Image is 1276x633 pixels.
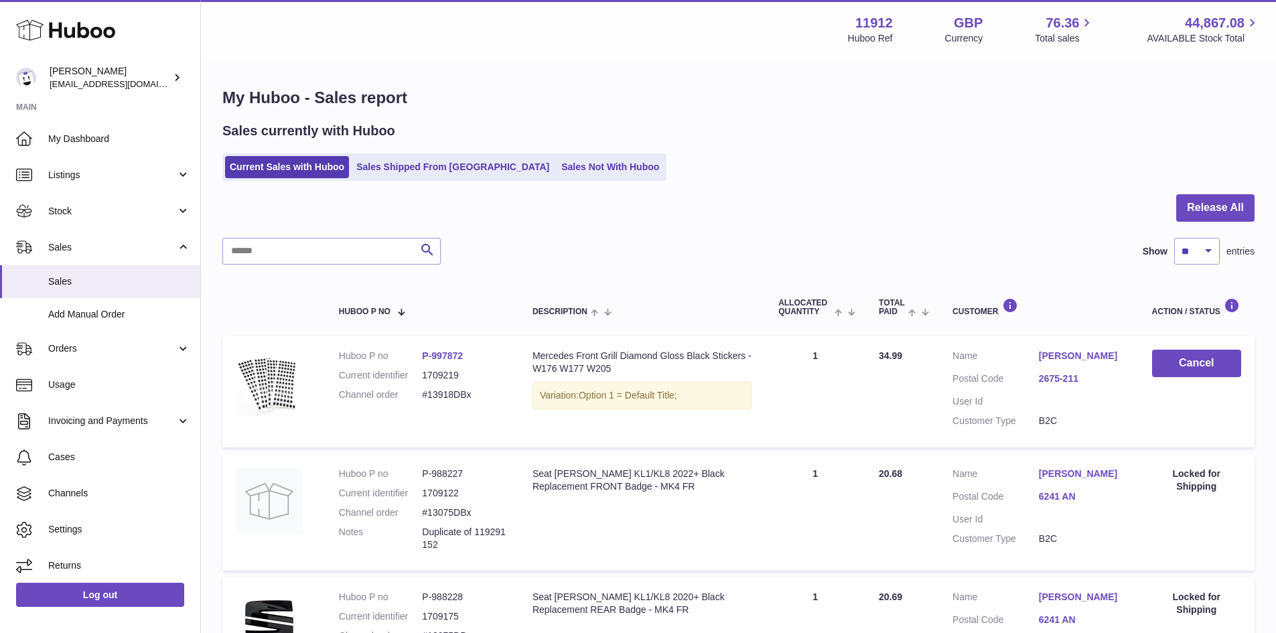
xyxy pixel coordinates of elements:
[1152,468,1241,493] div: Locked for Shipping
[16,583,184,607] a: Log out
[533,307,587,316] span: Description
[48,342,176,355] span: Orders
[50,78,197,89] span: [EMAIL_ADDRESS][DOMAIN_NAME]
[48,523,190,536] span: Settings
[16,68,36,88] img: internalAdmin-11912@internal.huboo.com
[422,468,506,480] dd: P-988227
[1035,32,1094,45] span: Total sales
[1046,14,1079,32] span: 76.36
[352,156,554,178] a: Sales Shipped From [GEOGRAPHIC_DATA]
[48,308,190,321] span: Add Manual Order
[48,241,176,254] span: Sales
[1152,350,1241,377] button: Cancel
[533,468,752,493] div: Seat [PERSON_NAME] KL1/KL8 2022+ Black Replacement FRONT Badge - MK4 FR
[1226,245,1255,258] span: entries
[952,415,1039,427] dt: Customer Type
[1152,591,1241,616] div: Locked for Shipping
[339,506,423,519] dt: Channel order
[339,610,423,623] dt: Current identifier
[1039,591,1125,604] a: [PERSON_NAME]
[422,526,506,551] p: Duplicate of 119291152
[48,487,190,500] span: Channels
[1039,372,1125,385] a: 2675-211
[339,350,423,362] dt: Huboo P no
[952,533,1039,545] dt: Customer Type
[1039,350,1125,362] a: [PERSON_NAME]
[339,389,423,401] dt: Channel order
[339,526,423,551] dt: Notes
[48,205,176,218] span: Stock
[1039,415,1125,427] dd: B2C
[952,614,1039,630] dt: Postal Code
[1039,533,1125,545] dd: B2C
[952,513,1039,526] dt: User Id
[879,299,905,316] span: Total paid
[48,378,190,391] span: Usage
[1147,32,1260,45] span: AVAILABLE Stock Total
[50,65,170,90] div: [PERSON_NAME]
[1185,14,1245,32] span: 44,867.08
[422,369,506,382] dd: 1709219
[579,390,677,401] span: Option 1 = Default Title;
[952,298,1125,316] div: Customer
[879,591,902,602] span: 20.69
[765,454,865,571] td: 1
[222,122,395,140] h2: Sales currently with Huboo
[339,307,391,316] span: Huboo P no
[778,299,831,316] span: ALLOCATED Quantity
[339,591,423,604] dt: Huboo P no
[48,275,190,288] span: Sales
[1143,245,1167,258] label: Show
[952,350,1039,366] dt: Name
[422,389,506,401] dd: #13918DBx
[236,350,303,417] img: MercedesW176W177BlackGrillSportsDiamondStickersProductPicture2.jpg
[557,156,664,178] a: Sales Not With Huboo
[422,350,463,361] a: P-997872
[1039,614,1125,626] a: 6241 AN
[422,610,506,623] dd: 1709175
[339,487,423,500] dt: Current identifier
[954,14,983,32] strong: GBP
[222,87,1255,109] h1: My Huboo - Sales report
[533,382,752,409] div: Variation:
[945,32,983,45] div: Currency
[48,559,190,572] span: Returns
[48,133,190,145] span: My Dashboard
[1176,194,1255,222] button: Release All
[1152,298,1241,316] div: Action / Status
[422,487,506,500] dd: 1709122
[952,490,1039,506] dt: Postal Code
[952,395,1039,408] dt: User Id
[1147,14,1260,45] a: 44,867.08 AVAILABLE Stock Total
[225,156,349,178] a: Current Sales with Huboo
[1039,490,1125,503] a: 6241 AN
[422,591,506,604] dd: P-988228
[855,14,893,32] strong: 11912
[533,350,752,375] div: Mercedes Front Grill Diamond Gloss Black Stickers - W176 W177 W205
[339,468,423,480] dt: Huboo P no
[236,468,303,535] img: no-photo.jpg
[422,506,506,519] dd: #13075DBx
[952,591,1039,607] dt: Name
[952,372,1039,389] dt: Postal Code
[533,591,752,616] div: Seat [PERSON_NAME] KL1/KL8 2020+ Black Replacement REAR Badge - MK4 FR
[879,468,902,479] span: 20.68
[879,350,902,361] span: 34.99
[765,336,865,447] td: 1
[848,32,893,45] div: Huboo Ref
[1035,14,1094,45] a: 76.36 Total sales
[1039,468,1125,480] a: [PERSON_NAME]
[952,468,1039,484] dt: Name
[48,415,176,427] span: Invoicing and Payments
[48,169,176,182] span: Listings
[339,369,423,382] dt: Current identifier
[48,451,190,464] span: Cases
